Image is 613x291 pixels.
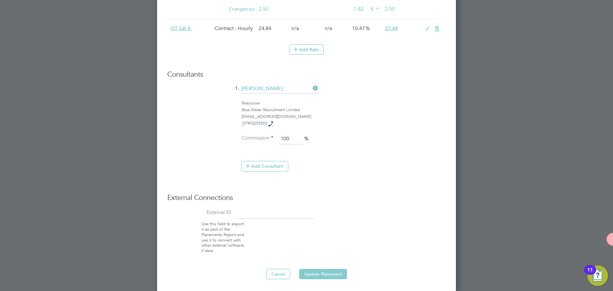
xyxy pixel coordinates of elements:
[259,6,269,12] span: 2.50
[257,19,290,38] div: 24.84
[368,5,381,12] span: %
[241,161,288,171] button: Add Consultant
[587,270,593,278] div: 11
[325,25,332,32] span: n/a
[268,121,273,126] img: hfpfyWBK5wQHBAGPgDf9c6qAYOxxMAAAAASUVORK5CYII=
[170,25,192,32] span: OT Sat 4-
[167,193,446,203] h3: External Connections
[299,269,347,279] button: Update Placement
[242,120,274,127] div: Call: 07903255503
[167,84,446,100] li: 1.
[266,269,290,279] button: Cancel
[304,135,308,142] span: %
[289,44,324,55] button: Add Rate
[201,221,245,253] span: Use this field to export it as part of the Placements Report and use it to connect with other ext...
[242,107,446,113] div: Blue Water Recruitment Limited
[352,6,364,12] span: -1.82
[242,100,446,107] div: Resourcer
[169,3,257,15] div: Changed by:
[241,135,273,142] label: Commission
[385,25,398,32] span: 27.44
[242,113,446,120] div: [EMAIL_ADDRESS][DOMAIN_NAME]
[352,25,365,32] span: 10.47
[213,19,257,38] div: Contract - Hourly
[587,265,608,286] button: Open Resource Center, 11 new notifications
[167,70,446,79] h3: Consultants
[239,84,318,94] input: Search for...
[291,25,299,32] span: n/a
[385,6,395,12] span: 2.50
[167,209,231,216] label: External ID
